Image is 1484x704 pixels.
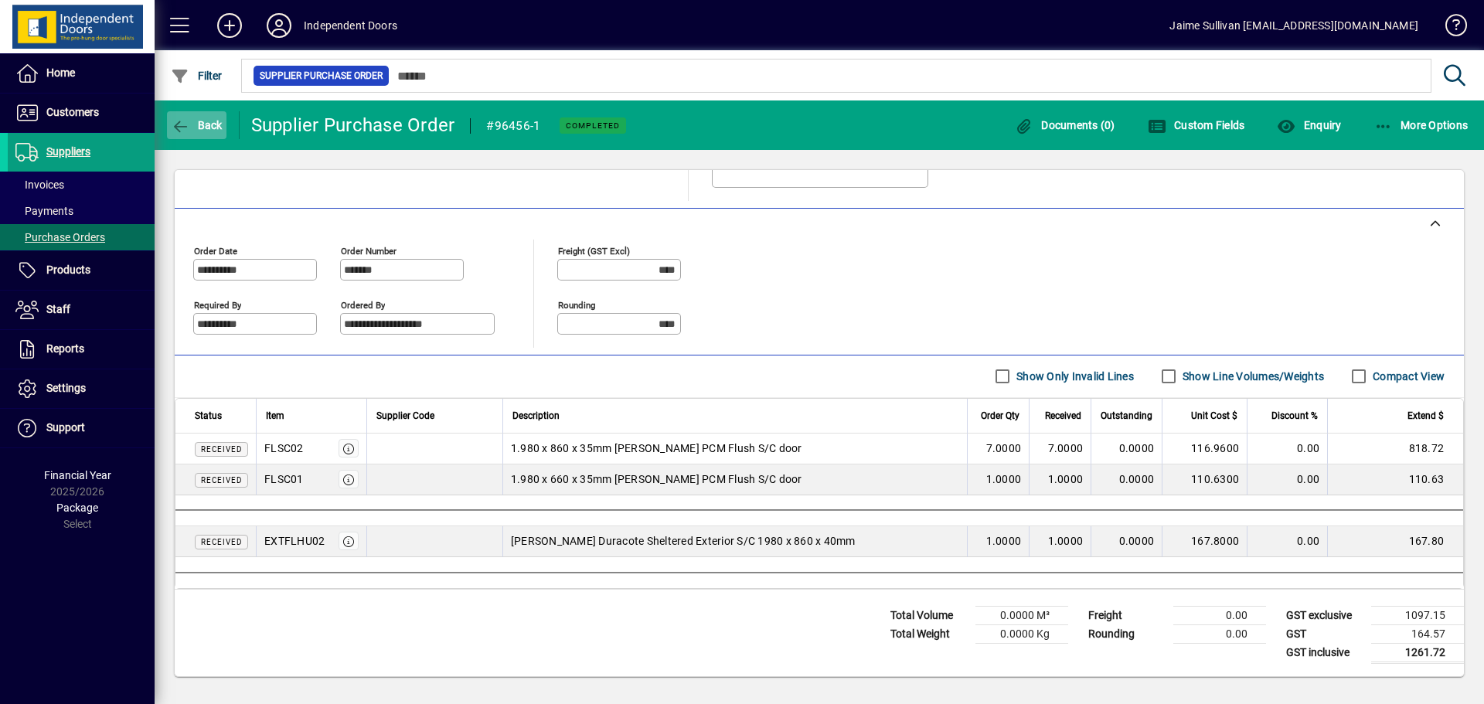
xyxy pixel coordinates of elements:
td: 0.0000 Kg [975,624,1068,643]
span: Status [195,407,222,424]
td: GST inclusive [1278,643,1371,662]
label: Show Line Volumes/Weights [1179,369,1324,384]
button: Back [167,111,226,139]
td: 818.72 [1327,434,1463,464]
span: Settings [46,382,86,394]
span: [PERSON_NAME] Duracote Sheltered Exterior S/C 1980 x 860 x 40mm [511,533,856,549]
a: Knowledge Base [1434,3,1465,53]
span: Custom Fields [1148,119,1245,131]
span: Suppliers [46,145,90,158]
td: 110.63 [1327,464,1463,495]
div: #96456-1 [486,114,540,138]
td: 1097.15 [1371,606,1464,624]
td: 1.0000 [967,464,1029,495]
td: 167.80 [1327,526,1463,557]
a: Reports [8,330,155,369]
span: Supplier Code [376,407,434,424]
div: FLSC02 [264,440,304,456]
span: Financial Year [44,469,111,481]
td: 0.00 [1247,434,1327,464]
span: 1.980 x 660 x 35mm [PERSON_NAME] PCM Flush S/C door [511,471,802,487]
span: Enquiry [1277,119,1341,131]
a: Support [8,409,155,447]
span: Outstanding [1101,407,1152,424]
span: Payments [15,205,73,217]
span: Package [56,502,98,514]
span: Home [46,66,75,79]
td: 116.9600 [1162,434,1247,464]
span: Completed [566,121,620,131]
td: 164.57 [1371,624,1464,643]
td: Freight [1081,606,1173,624]
div: Supplier Purchase Order [251,113,455,138]
button: More Options [1370,111,1472,139]
td: Total Weight [883,624,975,643]
span: Received [201,538,242,546]
span: 1.980 x 860 x 35mm [PERSON_NAME] PCM Flush S/C door [511,440,802,456]
a: Invoices [8,172,155,198]
span: Received [1045,407,1081,424]
label: Show Only Invalid Lines [1013,369,1134,384]
td: 0.0000 [1091,434,1162,464]
span: Extend $ [1407,407,1444,424]
mat-label: Ordered by [341,299,385,310]
button: Add [205,12,254,39]
td: 0.0000 [1091,526,1162,557]
td: Rounding [1081,624,1173,643]
td: 167.8000 [1162,526,1247,557]
td: 0.00 [1247,526,1327,557]
span: Customers [46,106,99,118]
a: Settings [8,369,155,408]
mat-label: Order date [194,245,237,256]
span: More Options [1374,119,1469,131]
mat-label: Order number [341,245,397,256]
td: 0.0000 [1091,464,1162,495]
td: 0.00 [1173,606,1266,624]
a: Home [8,54,155,93]
span: Received [201,476,242,485]
a: Purchase Orders [8,224,155,250]
span: Products [46,264,90,276]
button: Filter [167,62,226,90]
td: 110.6300 [1162,464,1247,495]
td: 0.00 [1173,624,1266,643]
span: Order Qty [981,407,1019,424]
button: Profile [254,12,304,39]
span: Supplier Purchase Order [260,68,383,83]
span: Received [201,445,242,454]
span: Staff [46,303,70,315]
td: 0.00 [1247,464,1327,495]
mat-label: Freight (GST excl) [558,245,630,256]
a: Products [8,251,155,290]
td: 1.0000 [1029,464,1091,495]
td: 1.0000 [967,526,1029,557]
div: FLSC01 [264,471,304,487]
td: GST [1278,624,1371,643]
span: Invoices [15,179,64,191]
button: Enquiry [1273,111,1345,139]
span: Item [266,407,284,424]
div: EXTFLHU02 [264,533,325,549]
span: Filter [171,70,223,82]
div: Independent Doors [304,13,397,38]
span: Reports [46,342,84,355]
a: Payments [8,198,155,224]
span: Purchase Orders [15,231,105,243]
app-page-header-button: Back [155,111,240,139]
div: Jaime Sullivan [EMAIL_ADDRESS][DOMAIN_NAME] [1169,13,1418,38]
label: Compact View [1370,369,1445,384]
mat-label: Required by [194,299,241,310]
span: Description [512,407,560,424]
button: Documents (0) [1011,111,1119,139]
td: GST exclusive [1278,606,1371,624]
td: 7.0000 [967,434,1029,464]
a: Customers [8,94,155,132]
span: Discount % [1271,407,1318,424]
span: Unit Cost $ [1191,407,1237,424]
span: Support [46,421,85,434]
a: Staff [8,291,155,329]
mat-label: Rounding [558,299,595,310]
td: 0.0000 M³ [975,606,1068,624]
span: Documents (0) [1015,119,1115,131]
td: 7.0000 [1029,434,1091,464]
